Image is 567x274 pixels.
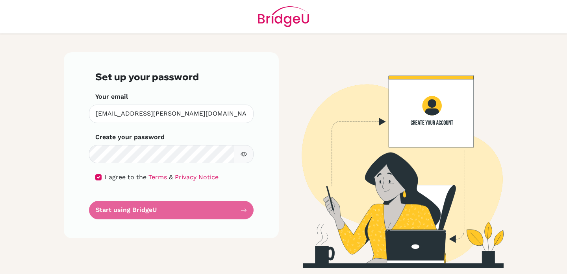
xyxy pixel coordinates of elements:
span: & [169,173,173,181]
input: Insert your email* [89,105,254,123]
label: Create your password [95,132,165,142]
span: I agree to the [105,173,146,181]
h3: Set up your password [95,71,247,83]
label: Your email [95,92,128,101]
a: Terms [148,173,167,181]
a: Privacy Notice [175,173,219,181]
